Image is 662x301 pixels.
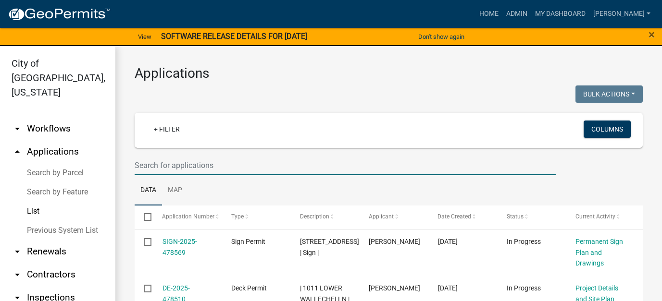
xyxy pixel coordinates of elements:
datatable-header-cell: Applicant [360,205,428,229]
a: SIGN-2025-478569 [162,238,197,256]
h3: Applications [135,65,643,82]
a: View [134,29,155,45]
i: arrow_drop_up [12,146,23,157]
span: Application Number [162,213,215,220]
span: Stacy Goblirsch [369,284,420,292]
span: In Progress [507,284,541,292]
span: Status [507,213,524,220]
strong: SOFTWARE RELEASE DETAILS FOR [DATE] [161,32,307,41]
span: Current Activity [575,213,615,220]
button: Close [649,29,655,40]
span: Sign Permit [231,238,265,245]
input: Search for applications [135,156,556,175]
span: Deck Permit [231,284,267,292]
datatable-header-cell: Current Activity [566,205,635,229]
span: 09/15/2025 [438,238,458,245]
span: Type [231,213,244,220]
a: [PERSON_NAME] [589,5,654,23]
a: Permanent Sign Plan and Drawings [575,238,623,267]
span: 09/15/2025 [438,284,458,292]
datatable-header-cell: Type [222,205,291,229]
span: Applicant [369,213,394,220]
datatable-header-cell: Date Created [428,205,497,229]
i: arrow_drop_down [12,123,23,134]
datatable-header-cell: Application Number [153,205,222,229]
a: Admin [502,5,531,23]
a: Data [135,175,162,206]
button: Bulk Actions [575,85,643,103]
i: arrow_drop_down [12,269,23,280]
a: Map [162,175,188,206]
datatable-header-cell: Status [498,205,566,229]
datatable-header-cell: Description [291,205,360,229]
span: In Progress [507,238,541,245]
span: × [649,28,655,41]
span: Ben Bailey [369,238,420,245]
button: Don't show again [414,29,468,45]
datatable-header-cell: Select [135,205,153,229]
button: Columns [584,120,631,138]
a: Home [475,5,502,23]
span: 2700 BROADWAY ST S | Sign | [300,238,359,256]
a: My Dashboard [531,5,589,23]
span: Description [300,213,329,220]
span: Date Created [438,213,472,220]
a: + Filter [146,120,187,138]
i: arrow_drop_down [12,246,23,257]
